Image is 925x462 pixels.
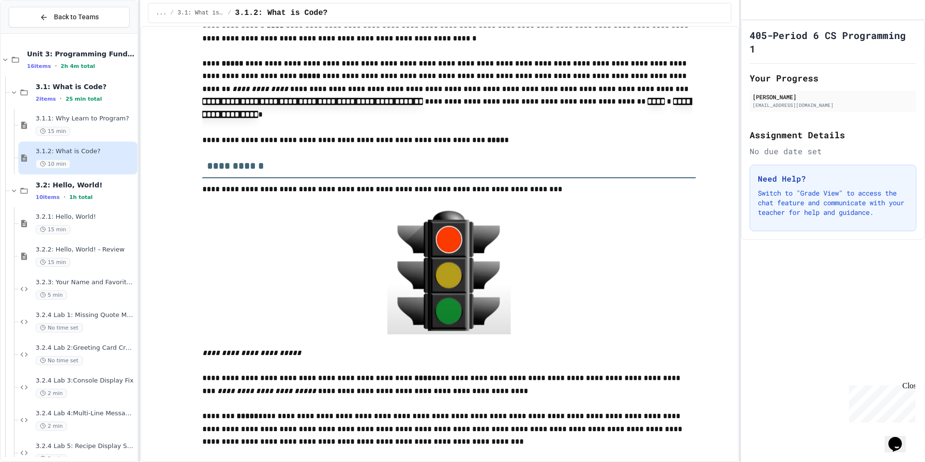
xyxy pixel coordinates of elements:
div: [PERSON_NAME] [753,92,913,101]
p: Switch to "Grade View" to access the chat feature and communicate with your teacher for help and ... [758,188,908,217]
span: 3.2.4 Lab 3:Console Display Fix [36,377,135,385]
div: [EMAIL_ADDRESS][DOMAIN_NAME] [753,102,913,109]
h3: Need Help? [758,173,908,185]
span: / [170,9,173,17]
span: 2 min [36,422,67,431]
span: 3.1.2: What is Code? [235,7,328,19]
span: 1h total [69,194,93,200]
iframe: chat widget [885,423,915,452]
span: ... [156,9,167,17]
span: 16 items [27,63,51,69]
span: 3.1.1: Why Learn to Program? [36,115,135,123]
h2: Assignment Details [750,128,916,142]
span: 2h 4m total [61,63,95,69]
span: 3.1: What is Code? [36,82,135,91]
span: / [228,9,231,17]
span: 2 min [36,389,67,398]
span: 3.2: Hello, World! [36,181,135,189]
span: 3.1: What is Code? [178,9,224,17]
span: 3.2.4 Lab 4:Multi-Line Message Board [36,409,135,418]
span: 2 items [36,96,56,102]
span: 3.2.4 Lab 1: Missing Quote Marks [36,311,135,319]
h2: Your Progress [750,71,916,85]
span: 10 min [36,159,70,169]
span: • [55,62,57,70]
span: 3.2.4 Lab 2:Greeting Card Creator [36,344,135,352]
span: • [60,95,62,103]
span: 3.2.3: Your Name and Favorite Movie [36,278,135,287]
span: 3.1.2: What is Code? [36,147,135,156]
span: 5 min [36,290,67,300]
span: • [64,193,66,201]
span: 3.2.2: Hello, World! - Review [36,246,135,254]
span: 3.2.1: Hello, World! [36,213,135,221]
span: 25 min total [66,96,102,102]
iframe: chat widget [845,382,915,422]
span: Back to Teams [54,12,99,22]
span: 3.2.4 Lab 5: Recipe Display System [36,442,135,450]
span: No time set [36,356,83,365]
span: 10 items [36,194,60,200]
div: No due date set [750,145,916,157]
button: Back to Teams [9,7,130,27]
span: 15 min [36,258,70,267]
span: 15 min [36,225,70,234]
span: 15 min [36,127,70,136]
h1: 405-Period 6 CS Programming 1 [750,28,916,55]
div: Chat with us now!Close [4,4,66,61]
span: Unit 3: Programming Fundamentals [27,50,135,58]
span: No time set [36,323,83,332]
